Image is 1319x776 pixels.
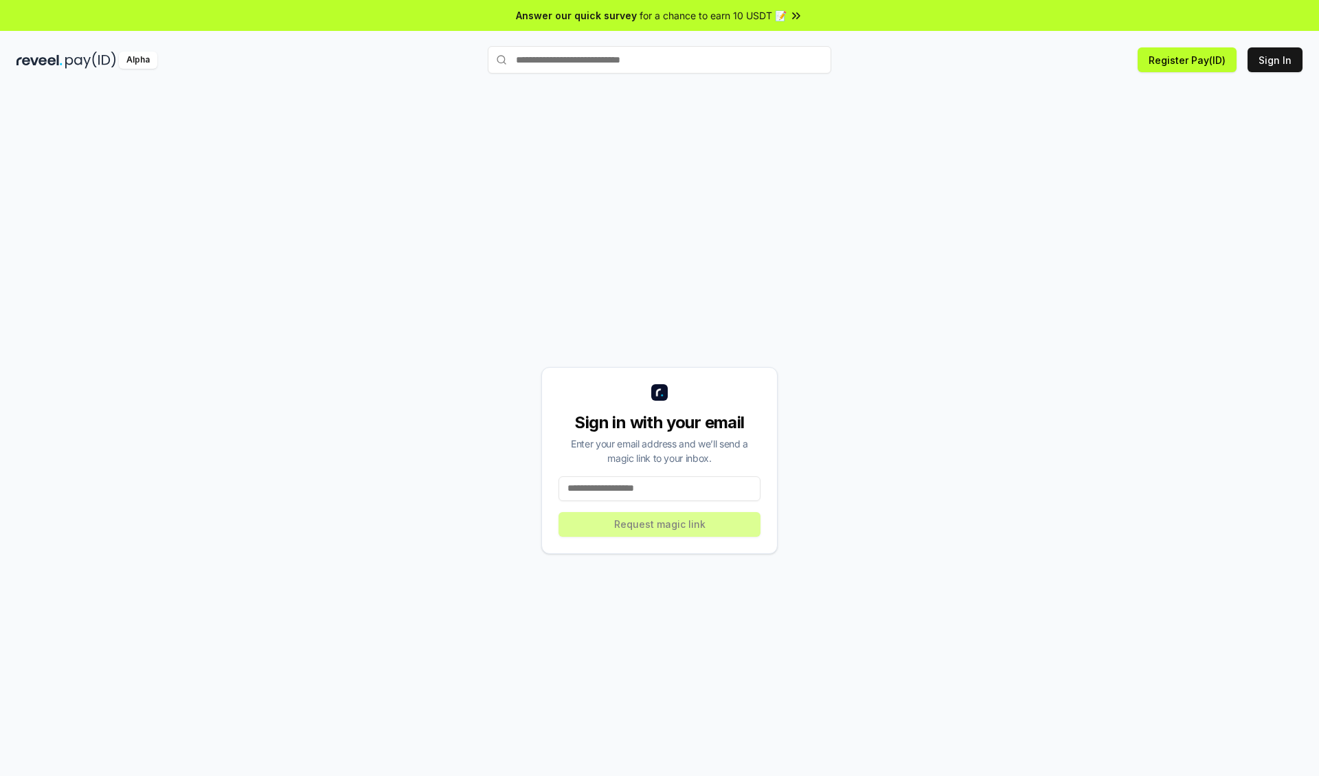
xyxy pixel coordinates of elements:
img: reveel_dark [16,52,63,69]
div: Sign in with your email [559,412,760,434]
img: logo_small [651,384,668,401]
button: Register Pay(ID) [1138,47,1237,72]
span: for a chance to earn 10 USDT 📝 [640,8,787,23]
button: Sign In [1248,47,1303,72]
div: Enter your email address and we’ll send a magic link to your inbox. [559,436,760,465]
span: Answer our quick survey [516,8,637,23]
div: Alpha [119,52,157,69]
img: pay_id [65,52,116,69]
